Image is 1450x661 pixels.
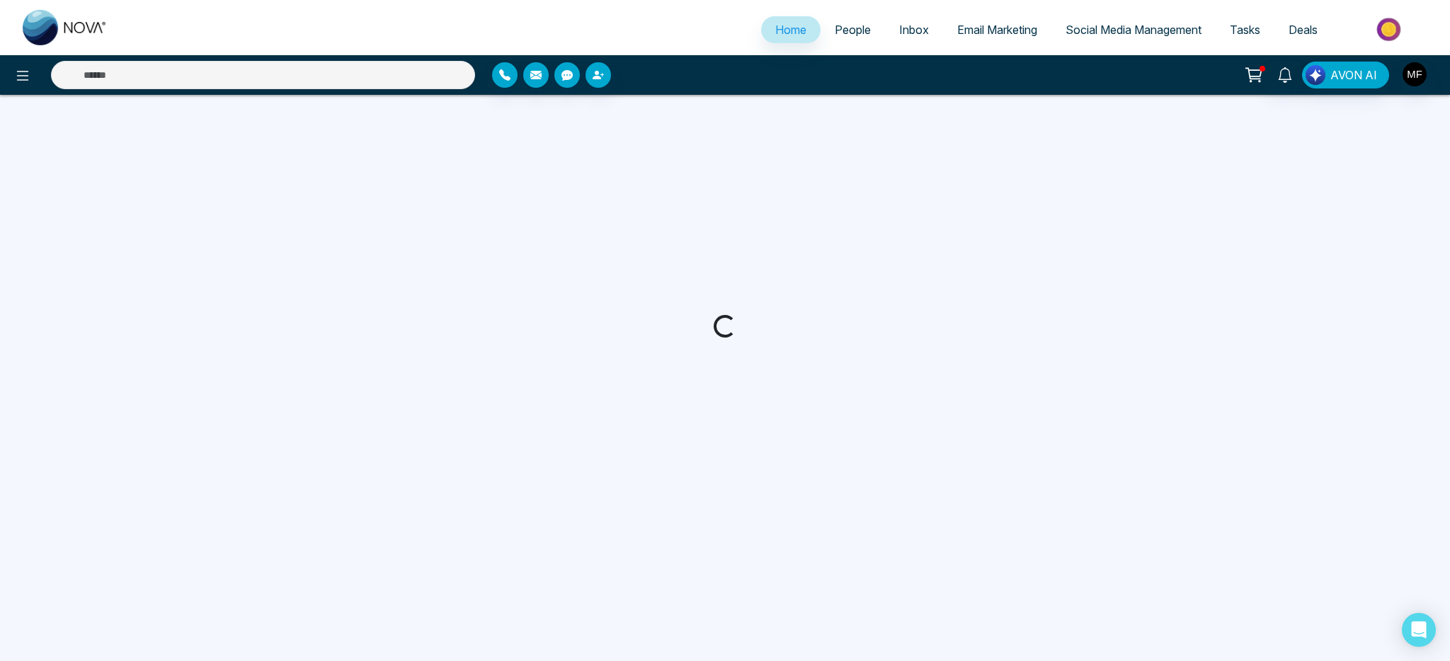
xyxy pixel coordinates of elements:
a: Deals [1274,16,1332,43]
span: Social Media Management [1066,23,1201,37]
span: Inbox [899,23,929,37]
a: People [821,16,885,43]
span: Email Marketing [957,23,1037,37]
span: AVON AI [1330,67,1377,84]
img: Nova CRM Logo [23,10,108,45]
span: People [835,23,871,37]
span: Tasks [1230,23,1260,37]
div: Open Intercom Messenger [1402,613,1436,647]
span: Deals [1289,23,1318,37]
img: Market-place.gif [1339,13,1442,45]
a: Home [761,16,821,43]
a: Social Media Management [1051,16,1216,43]
a: Tasks [1216,16,1274,43]
a: Email Marketing [943,16,1051,43]
span: Home [775,23,806,37]
button: AVON AI [1302,62,1389,88]
img: User Avatar [1403,62,1427,86]
img: Lead Flow [1306,65,1325,85]
a: Inbox [885,16,943,43]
